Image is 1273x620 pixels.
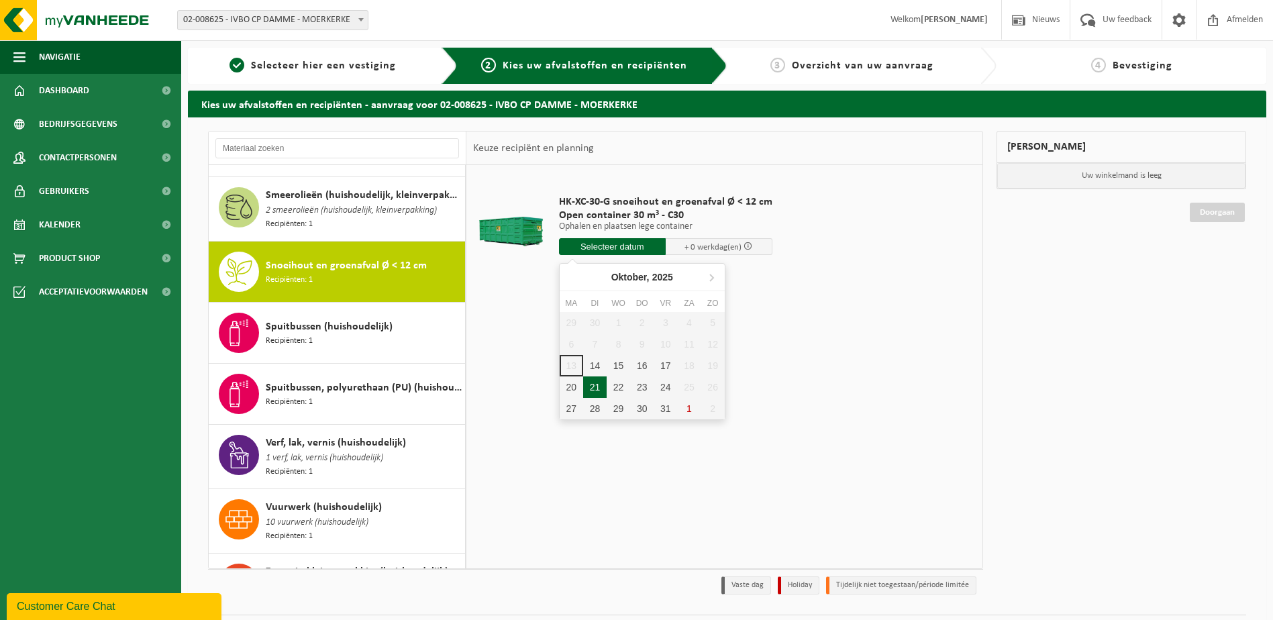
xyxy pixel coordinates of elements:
[770,58,785,72] span: 3
[178,11,368,30] span: 02-008625 - IVBO CP DAMME - MOERKERKE
[209,303,466,364] button: Spuitbussen (huishoudelijk) Recipiënten: 1
[583,376,607,398] div: 21
[209,364,466,425] button: Spuitbussen, polyurethaan (PU) (huishoudelijk) Recipiënten: 1
[630,398,654,419] div: 30
[188,91,1266,117] h2: Kies uw afvalstoffen en recipiënten - aanvraag voor 02-008625 - IVBO CP DAMME - MOERKERKE
[39,174,89,208] span: Gebruikers
[684,243,742,252] span: + 0 werkdag(en)
[503,60,687,71] span: Kies uw afvalstoffen en recipiënten
[721,576,771,595] li: Vaste dag
[39,40,81,74] span: Navigatie
[1091,58,1106,72] span: 4
[1190,203,1245,222] a: Doorgaan
[266,499,382,515] span: Vuurwerk (huishoudelijk)
[997,163,1245,189] p: Uw winkelmand is leeg
[560,297,583,310] div: ma
[39,74,89,107] span: Dashboard
[654,398,677,419] div: 31
[559,195,772,209] span: HK-XC-30-G snoeihout en groenafval Ø < 12 cm
[266,203,437,218] span: 2 smeerolieën (huishoudelijk, kleinverpakking)
[583,355,607,376] div: 14
[607,355,630,376] div: 15
[997,131,1246,163] div: [PERSON_NAME]
[701,297,725,310] div: zo
[266,319,393,335] span: Spuitbussen (huishoudelijk)
[559,238,666,255] input: Selecteer datum
[560,376,583,398] div: 20
[583,398,607,419] div: 28
[266,335,313,348] span: Recipiënten: 1
[677,297,701,310] div: za
[481,58,496,72] span: 2
[177,10,368,30] span: 02-008625 - IVBO CP DAMME - MOERKERKE
[921,15,988,25] strong: [PERSON_NAME]
[209,425,466,489] button: Verf, lak, vernis (huishoudelijk) 1 verf, lak, vernis (huishoudelijk) Recipiënten: 1
[607,297,630,310] div: wo
[792,60,933,71] span: Overzicht van uw aanvraag
[266,466,313,478] span: Recipiënten: 1
[251,60,396,71] span: Selecteer hier een vestiging
[266,218,313,231] span: Recipiënten: 1
[39,275,148,309] span: Acceptatievoorwaarden
[195,58,431,74] a: 1Selecteer hier een vestiging
[209,177,466,242] button: Smeerolieën (huishoudelijk, kleinverpakking) 2 smeerolieën (huishoudelijk, kleinverpakking) Recip...
[266,380,462,396] span: Spuitbussen, polyurethaan (PU) (huishoudelijk)
[209,242,466,303] button: Snoeihout en groenafval Ø < 12 cm Recipiënten: 1
[209,489,466,554] button: Vuurwerk (huishoudelijk) 10 vuurwerk (huishoudelijk) Recipiënten: 1
[266,435,406,451] span: Verf, lak, vernis (huishoudelijk)
[652,272,673,282] i: 2025
[266,564,448,580] span: Zuren in kleinverpakking(huishoudelijk)
[560,398,583,419] div: 27
[266,274,313,287] span: Recipiënten: 1
[466,132,601,165] div: Keuze recipiënt en planning
[39,242,100,275] span: Product Shop
[630,355,654,376] div: 16
[826,576,976,595] li: Tijdelijk niet toegestaan/période limitée
[266,187,462,203] span: Smeerolieën (huishoudelijk, kleinverpakking)
[607,376,630,398] div: 22
[266,530,313,543] span: Recipiënten: 1
[39,141,117,174] span: Contactpersonen
[606,266,678,288] div: Oktober,
[654,355,677,376] div: 17
[559,209,772,222] span: Open container 30 m³ - C30
[266,258,427,274] span: Snoeihout en groenafval Ø < 12 cm
[230,58,244,72] span: 1
[266,396,313,409] span: Recipiënten: 1
[559,222,772,231] p: Ophalen en plaatsen lege container
[630,376,654,398] div: 23
[630,297,654,310] div: do
[654,376,677,398] div: 24
[7,590,224,620] iframe: chat widget
[266,451,383,466] span: 1 verf, lak, vernis (huishoudelijk)
[1113,60,1172,71] span: Bevestiging
[583,297,607,310] div: di
[266,515,368,530] span: 10 vuurwerk (huishoudelijk)
[607,398,630,419] div: 29
[209,554,466,617] button: Zuren in kleinverpakking(huishoudelijk)
[215,138,459,158] input: Materiaal zoeken
[654,297,677,310] div: vr
[39,107,117,141] span: Bedrijfsgegevens
[778,576,819,595] li: Holiday
[39,208,81,242] span: Kalender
